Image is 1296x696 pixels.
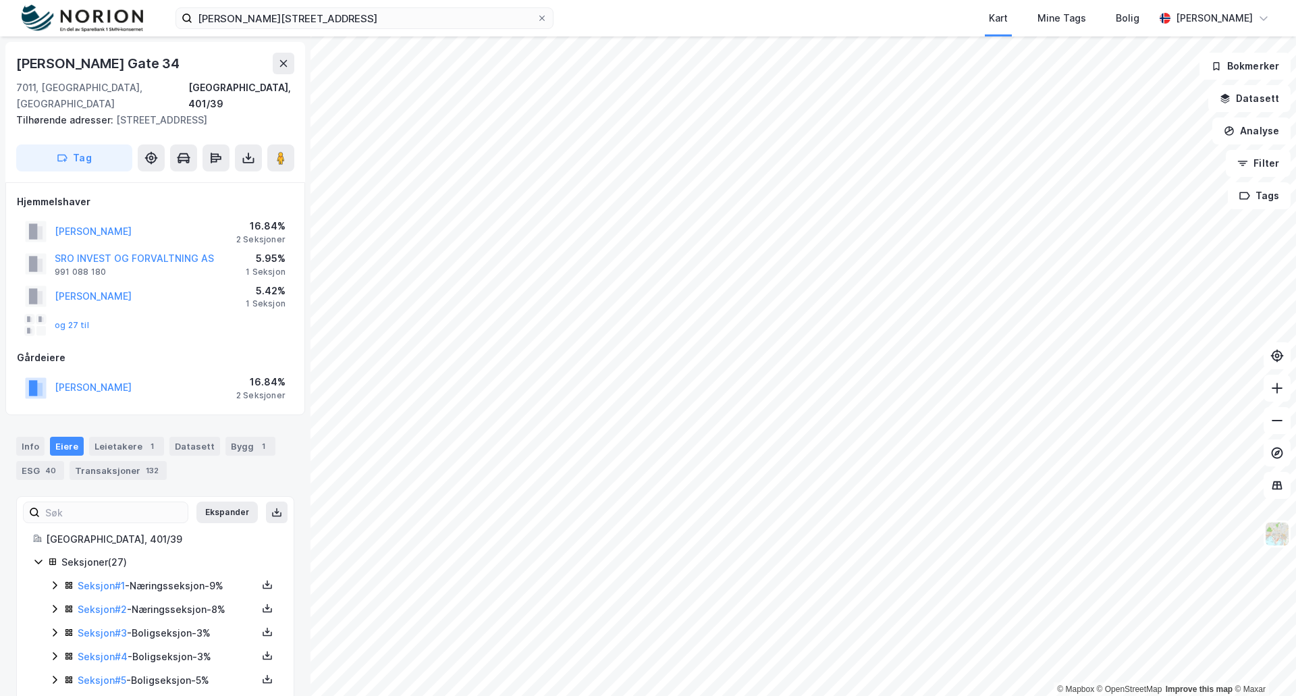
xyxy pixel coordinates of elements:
[246,283,286,299] div: 5.42%
[78,578,257,594] div: - Næringsseksjon - 9%
[225,437,275,456] div: Bygg
[78,580,125,591] a: Seksjon#1
[1166,685,1233,694] a: Improve this map
[16,80,188,112] div: 7011, [GEOGRAPHIC_DATA], [GEOGRAPHIC_DATA]
[145,439,159,453] div: 1
[1264,521,1290,547] img: Z
[246,267,286,277] div: 1 Seksjon
[16,461,64,480] div: ESG
[246,298,286,309] div: 1 Seksjon
[192,8,537,28] input: Søk på adresse, matrikkel, gårdeiere, leietakere eller personer
[46,531,277,547] div: [GEOGRAPHIC_DATA], 401/39
[78,627,127,639] a: Seksjon#3
[70,461,167,480] div: Transaksjoner
[22,5,143,32] img: norion-logo.80e7a08dc31c2e691866.png
[236,218,286,234] div: 16.84%
[40,502,188,523] input: Søk
[1176,10,1253,26] div: [PERSON_NAME]
[50,437,84,456] div: Eiere
[78,672,257,689] div: - Boligseksjon - 5%
[256,439,270,453] div: 1
[188,80,294,112] div: [GEOGRAPHIC_DATA], 401/39
[16,437,45,456] div: Info
[236,390,286,401] div: 2 Seksjoner
[78,604,127,615] a: Seksjon#2
[16,53,182,74] div: [PERSON_NAME] Gate 34
[78,674,126,686] a: Seksjon#5
[89,437,164,456] div: Leietakere
[16,114,116,126] span: Tilhørende adresser:
[1228,631,1296,696] iframe: Chat Widget
[17,194,294,210] div: Hjemmelshaver
[1212,117,1291,144] button: Analyse
[236,234,286,245] div: 2 Seksjoner
[196,502,258,523] button: Ekspander
[143,464,161,477] div: 132
[78,649,257,665] div: - Boligseksjon - 3%
[1097,685,1162,694] a: OpenStreetMap
[55,267,106,277] div: 991 088 180
[78,651,128,662] a: Seksjon#4
[989,10,1008,26] div: Kart
[78,601,257,618] div: - Næringsseksjon - 8%
[236,374,286,390] div: 16.84%
[1208,85,1291,112] button: Datasett
[1226,150,1291,177] button: Filter
[246,250,286,267] div: 5.95%
[78,625,257,641] div: - Boligseksjon - 3%
[17,350,294,366] div: Gårdeiere
[16,112,283,128] div: [STREET_ADDRESS]
[1057,685,1094,694] a: Mapbox
[43,464,59,477] div: 40
[1228,182,1291,209] button: Tags
[1199,53,1291,80] button: Bokmerker
[1116,10,1139,26] div: Bolig
[1037,10,1086,26] div: Mine Tags
[169,437,220,456] div: Datasett
[16,144,132,171] button: Tag
[61,554,277,570] div: Seksjoner ( 27 )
